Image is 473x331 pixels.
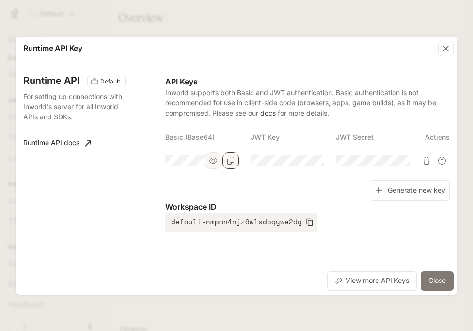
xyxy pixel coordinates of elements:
[222,152,239,169] button: Copy Basic (Base64)
[421,271,454,291] button: Close
[23,91,124,122] p: For setting up connections with Inworld's server for all Inworld APIs and SDKs.
[165,87,450,118] p: Inworld supports both Basic and JWT authentication. Basic authentication is not recommended for u...
[165,76,450,87] p: API Keys
[87,76,126,87] div: These keys will apply to your current workspace only
[96,77,124,86] span: Default
[370,180,450,201] button: Generate new key
[165,201,450,213] p: Workspace ID
[165,213,317,232] button: default-nmpmn4njz6wlsdpqywe2dg
[23,76,79,85] h3: Runtime API
[327,271,417,291] button: View more API Keys
[251,126,336,149] th: JWT Key
[419,153,434,168] button: Delete API key
[336,126,421,149] th: JWT Secret
[165,126,251,149] th: Basic (Base64)
[23,42,82,54] p: Runtime API Key
[421,126,450,149] th: Actions
[434,153,450,168] button: Suspend API key
[19,133,95,153] a: Runtime API docs
[260,109,276,117] a: docs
